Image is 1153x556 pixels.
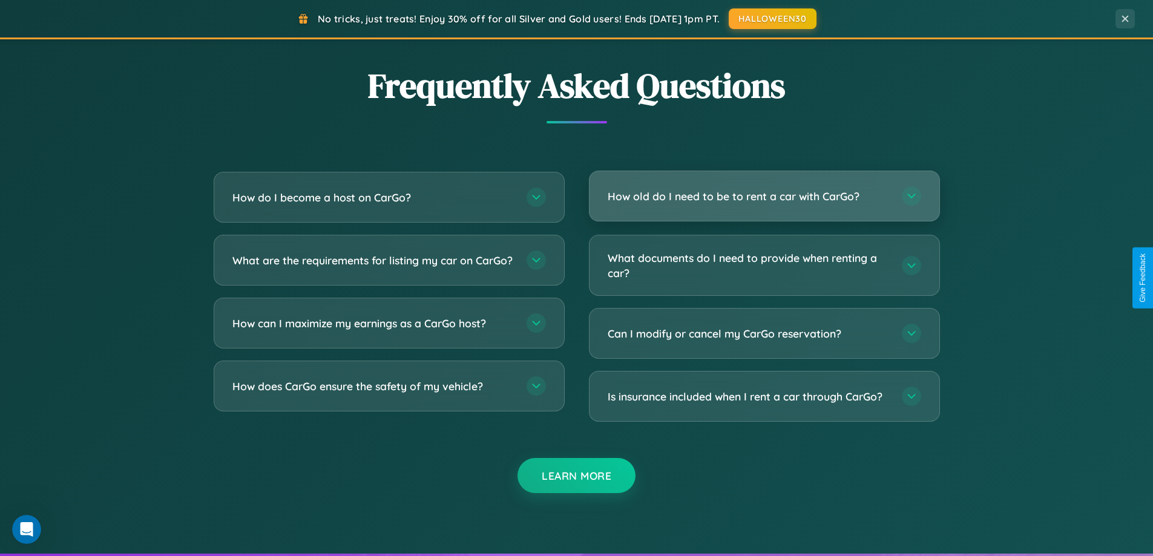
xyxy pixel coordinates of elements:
[729,8,816,29] button: HALLOWEEN30
[608,189,890,204] h3: How old do I need to be to rent a car with CarGo?
[608,389,890,404] h3: Is insurance included when I rent a car through CarGo?
[232,190,514,205] h3: How do I become a host on CarGo?
[517,458,636,493] button: Learn More
[232,253,514,268] h3: What are the requirements for listing my car on CarGo?
[232,316,514,331] h3: How can I maximize my earnings as a CarGo host?
[214,62,940,109] h2: Frequently Asked Questions
[232,379,514,394] h3: How does CarGo ensure the safety of my vehicle?
[608,326,890,341] h3: Can I modify or cancel my CarGo reservation?
[1138,253,1147,303] div: Give Feedback
[608,250,890,280] h3: What documents do I need to provide when renting a car?
[318,13,720,25] span: No tricks, just treats! Enjoy 30% off for all Silver and Gold users! Ends [DATE] 1pm PT.
[12,515,41,544] iframe: Intercom live chat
